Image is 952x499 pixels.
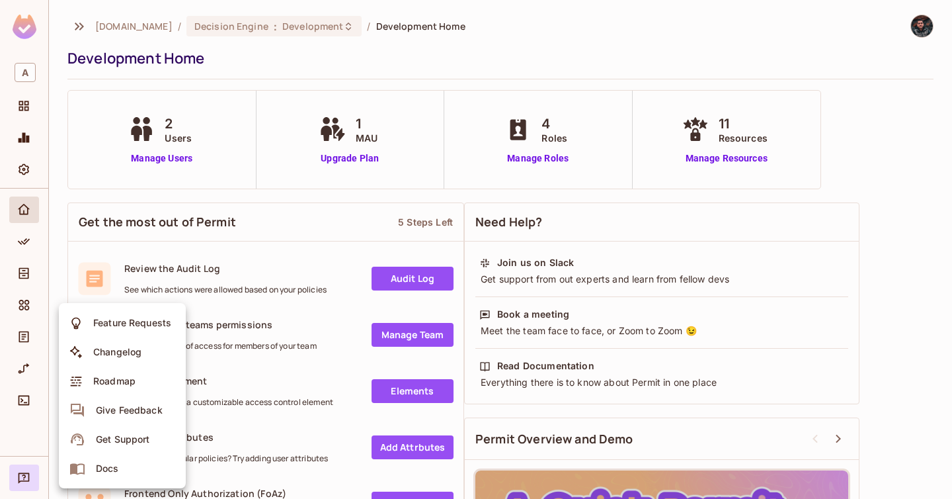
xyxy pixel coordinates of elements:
[93,316,171,330] div: Feature Requests
[96,462,119,475] div: Docs
[93,345,141,359] div: Changelog
[96,404,163,417] div: Give Feedback
[93,375,136,388] div: Roadmap
[96,433,149,446] div: Get Support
